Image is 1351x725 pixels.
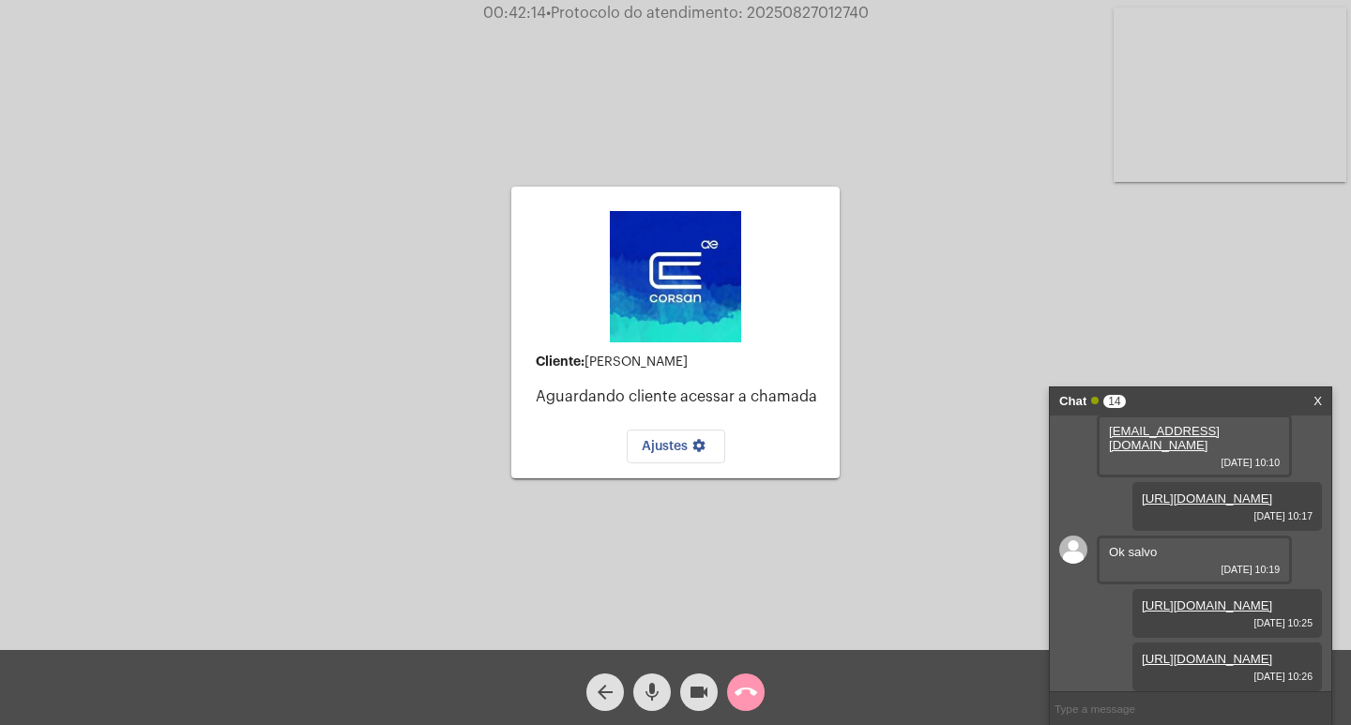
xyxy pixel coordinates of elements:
[1142,510,1313,521] span: [DATE] 10:17
[1142,598,1272,612] a: [URL][DOMAIN_NAME]
[1142,652,1272,666] a: [URL][DOMAIN_NAME]
[546,6,551,21] span: •
[536,388,825,405] p: Aguardando cliente acessar a chamada
[1142,671,1313,682] span: [DATE] 10:26
[546,6,869,21] span: Protocolo do atendimento: 20250827012740
[735,681,757,703] mat-icon: call_end
[688,438,710,461] mat-icon: settings
[1313,387,1322,415] a: X
[1109,424,1220,452] a: [EMAIL_ADDRESS][DOMAIN_NAME]
[641,681,663,703] mat-icon: mic
[1050,692,1331,725] input: Type a message
[1091,397,1099,404] span: Online
[610,211,741,342] img: d4669ae0-8c07-2337-4f67-34b0df7f5ae4.jpeg
[642,440,710,453] span: Ajustes
[536,355,584,368] strong: Cliente:
[1109,545,1157,559] span: Ok salvo
[688,681,710,703] mat-icon: videocam
[1059,387,1086,415] strong: Chat
[536,355,825,370] div: [PERSON_NAME]
[483,6,546,21] span: 00:42:14
[594,681,616,703] mat-icon: arrow_back
[1142,617,1313,628] span: [DATE] 10:25
[1103,395,1125,408] span: 14
[1109,457,1280,468] span: [DATE] 10:10
[1142,491,1272,506] a: [URL][DOMAIN_NAME]
[627,430,725,463] button: Ajustes
[1109,564,1280,575] span: [DATE] 10:19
